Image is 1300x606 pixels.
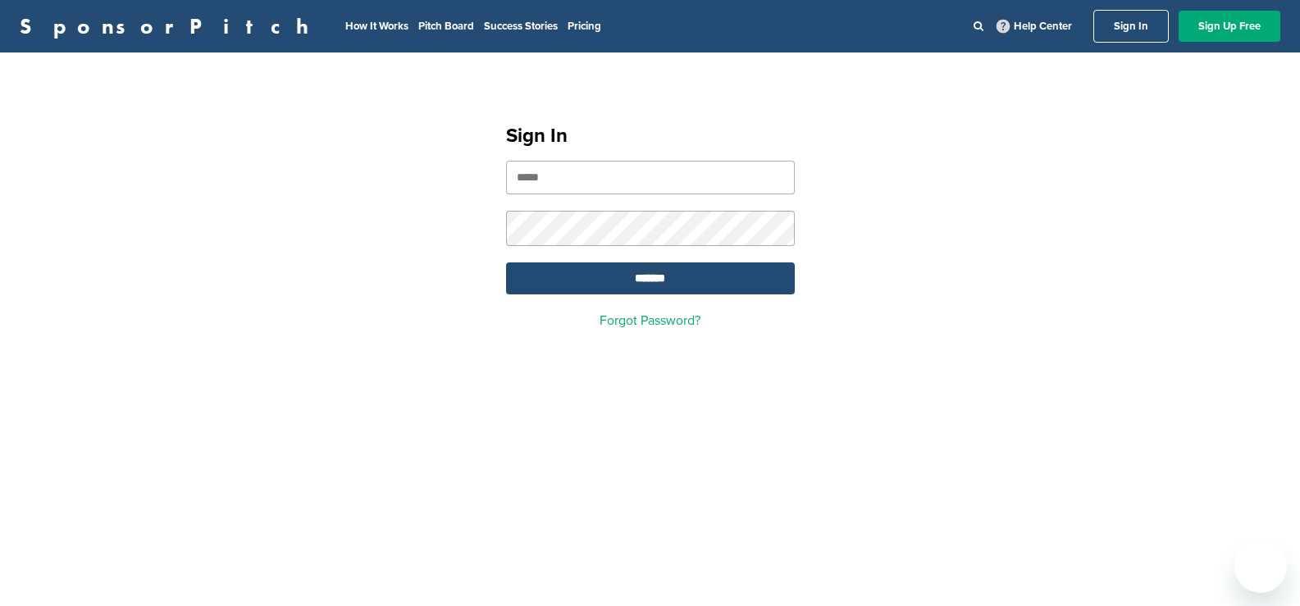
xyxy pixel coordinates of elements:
a: Pitch Board [418,20,474,33]
a: SponsorPitch [20,16,319,37]
h1: Sign In [506,121,795,151]
iframe: Button to launch messaging window [1234,540,1287,593]
a: Sign Up Free [1179,11,1280,42]
a: Success Stories [484,20,558,33]
a: Help Center [993,16,1075,36]
a: Pricing [568,20,601,33]
a: Sign In [1093,10,1169,43]
a: How It Works [345,20,408,33]
a: Forgot Password? [600,312,700,329]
